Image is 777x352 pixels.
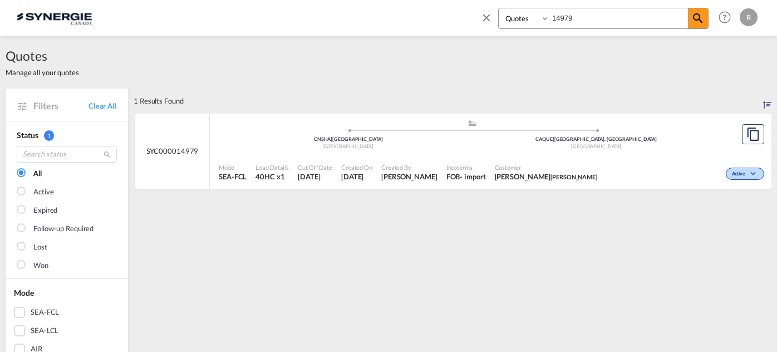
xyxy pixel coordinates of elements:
[740,8,758,26] div: R
[323,143,373,149] span: [GEOGRAPHIC_DATA]
[33,205,57,216] div: Expired
[460,172,485,182] div: - import
[219,163,247,172] span: Mode
[381,172,437,182] span: Adriana Groposila
[446,172,460,182] div: FOB
[466,120,479,126] md-icon: assets/icons/custom/ship-fill.svg
[298,163,332,172] span: Cut Off Date
[14,288,34,297] span: Mode
[17,130,38,140] span: Status
[33,260,48,271] div: Won
[331,136,332,142] span: |
[715,8,734,27] span: Help
[219,172,247,182] span: SEA-FCL
[134,89,184,113] div: 1 Results Found
[31,307,59,318] div: SEA-FCL
[535,136,657,142] span: CAQUE [GEOGRAPHIC_DATA], [GEOGRAPHIC_DATA]
[135,114,771,189] div: SYC000014979 assets/icons/custom/ship-fill.svgassets/icons/custom/roll-o-plane.svgOriginShanghai ...
[732,170,748,178] span: Active
[688,8,708,28] span: icon-magnify
[14,307,120,318] md-checkbox: SEA-FCL
[31,325,58,336] div: SEA-LCL
[314,136,383,142] span: CNSHA [GEOGRAPHIC_DATA]
[88,101,117,111] a: Clear All
[550,173,597,180] span: [PERSON_NAME]
[17,146,117,163] input: Search status
[103,150,111,159] md-icon: icon-magnify
[6,67,79,77] span: Manage all your quotes
[146,146,199,156] span: SYC000014979
[33,242,47,253] div: Lost
[446,172,486,182] div: FOB import
[549,8,688,28] input: Enter Quotation Number
[553,136,554,142] span: |
[33,187,53,198] div: Active
[746,128,760,141] md-icon: assets/icons/custom/copyQuote.svg
[748,171,761,177] md-icon: icon-chevron-down
[495,172,597,182] span: David Paquet tilton
[255,172,289,182] span: 40HC x 1
[763,89,771,113] div: Sort by: Created On
[33,223,94,234] div: Follow-up Required
[6,47,79,65] span: Quotes
[341,163,372,172] span: Created On
[33,168,42,179] div: All
[480,11,493,23] md-icon: icon-close
[691,12,705,25] md-icon: icon-magnify
[571,143,621,149] span: [GEOGRAPHIC_DATA]
[742,124,764,144] button: Copy Quote
[14,325,120,336] md-checkbox: SEA-LCL
[341,172,372,182] span: 23 Sep 2025
[495,163,597,172] span: Customer
[255,163,289,172] span: Load Details
[726,168,764,180] div: Change Status Here
[17,5,92,30] img: 1f56c880d42311ef80fc7dca854c8e59.png
[480,8,498,35] span: icon-close
[17,130,117,141] div: Status 1
[715,8,740,28] div: Help
[381,163,437,172] span: Created By
[446,163,486,172] span: Incoterms
[44,130,54,141] span: 1
[33,100,88,112] span: Filters
[298,172,332,182] span: 23 Sep 2025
